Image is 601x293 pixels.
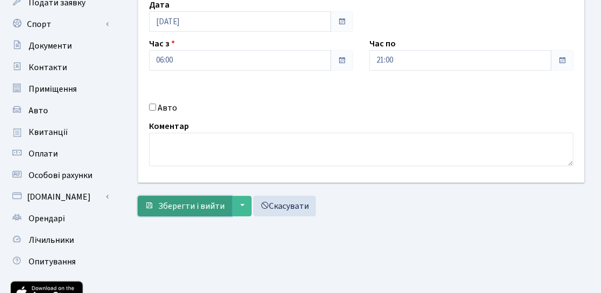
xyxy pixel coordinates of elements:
a: Документи [5,35,113,57]
a: Опитування [5,251,113,272]
a: Квитанції [5,121,113,143]
span: Лічильники [29,234,74,246]
span: Зберегти і вийти [158,200,225,212]
span: Контакти [29,62,67,73]
span: Квитанції [29,126,68,138]
a: Оплати [5,143,113,165]
a: Особові рахунки [5,165,113,186]
span: Приміщення [29,83,77,95]
a: [DOMAIN_NAME] [5,186,113,208]
span: Орендарі [29,213,65,224]
a: Приміщення [5,78,113,100]
label: Час по [369,37,396,50]
a: Скасувати [253,196,316,216]
a: Орендарі [5,208,113,229]
button: Зберегти і вийти [138,196,232,216]
span: Документи [29,40,72,52]
span: Авто [29,105,48,117]
label: Час з [149,37,175,50]
a: Контакти [5,57,113,78]
span: Опитування [29,256,76,268]
a: Лічильники [5,229,113,251]
a: Авто [5,100,113,121]
a: Спорт [5,13,113,35]
label: Коментар [149,120,189,133]
span: Оплати [29,148,58,160]
label: Авто [158,101,177,114]
span: Особові рахунки [29,169,92,181]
